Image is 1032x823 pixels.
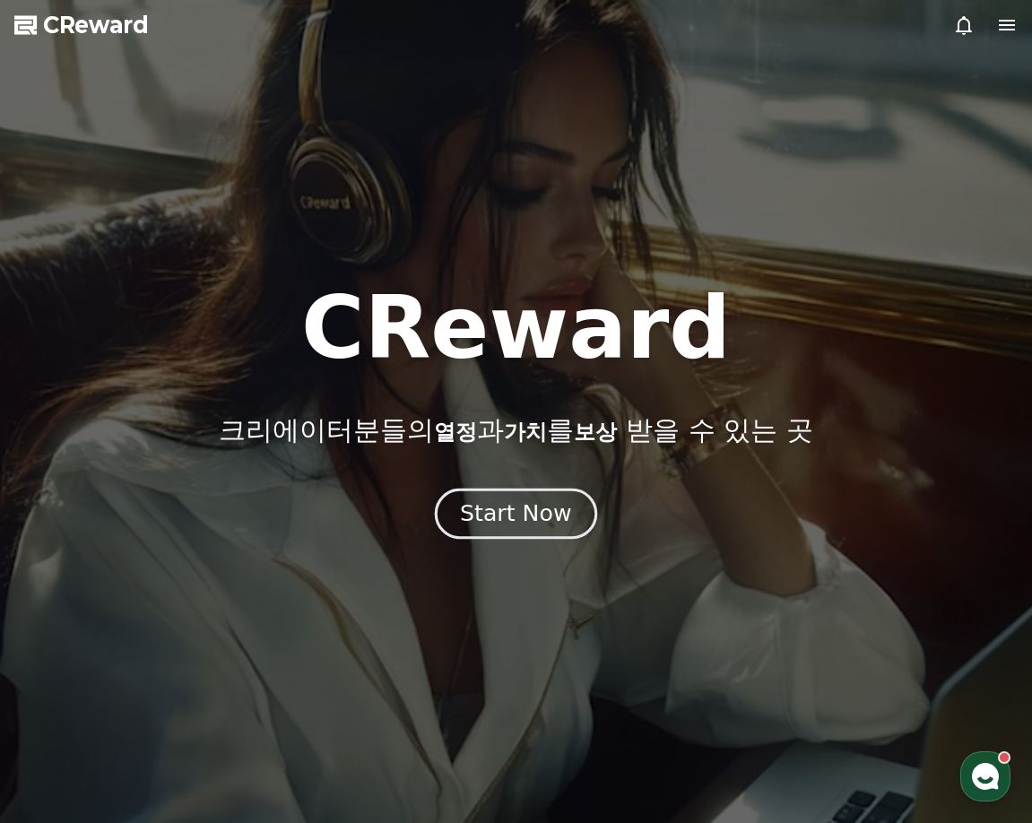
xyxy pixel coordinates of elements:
[5,568,118,613] a: 홈
[219,414,812,446] p: 크리에이터분들의 과 를 받을 수 있는 곳
[56,595,67,610] span: 홈
[231,568,344,613] a: 설정
[14,11,149,39] a: CReward
[277,595,299,610] span: 설정
[460,498,571,529] div: Start Now
[43,11,149,39] span: CReward
[301,285,731,371] h1: CReward
[435,489,597,540] button: Start Now
[438,507,594,524] a: Start Now
[434,420,477,445] span: 열정
[164,596,186,611] span: 대화
[504,420,547,445] span: 가치
[118,568,231,613] a: 대화
[574,420,617,445] span: 보상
